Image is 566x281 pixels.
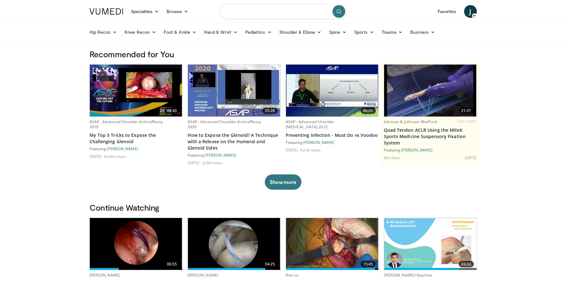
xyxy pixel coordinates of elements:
[90,132,183,145] a: My Top 5 Tricks to Expose the Challenging Glenoid
[350,26,378,39] a: Sports
[465,155,477,160] li: [DATE]
[90,218,182,270] img: 0fb3993f-8c0c-4ace-bf98-76bd7f363bf6.620x360_q85_upscale.jpg
[127,5,163,18] a: Specialties
[384,147,477,152] div: Featuring:
[164,261,180,267] span: 06:55
[241,26,276,39] a: Pediatrics
[188,152,281,158] div: Featuring:
[262,108,278,114] span: 05:28
[459,261,474,267] span: 03:33
[188,132,281,151] a: How to Expose the Glenoid? A Technique with a Release on the Humeral and Glenoid Sides
[90,202,477,213] h3: Continue Watching
[406,26,439,39] a: Business
[384,155,401,160] li: 821 views
[384,127,477,146] a: Quad Tendon ACLR Using the Mitek Sports Medicine Suspensory Fixation System
[384,218,476,270] img: 0a0e5dc6-397d-4ad2-abf1-900756cf3b0e.620x360_q85_upscale.jpg
[378,26,407,39] a: Trauma
[384,218,476,270] a: 03:33
[90,218,182,270] a: 06:55
[90,65,182,116] a: 08:40
[286,218,378,270] a: 15:45
[107,146,138,151] a: [PERSON_NAME]
[286,272,299,278] a: Kiet Le
[160,26,200,39] a: Foot & Ankle
[188,65,280,116] img: 56a87972-5145-49b8-a6bd-8880e961a6a7.620x360_q85_upscale.jpg
[458,119,476,124] span: FEATURED
[188,119,261,130] a: ASAP - Advanced Shoulder ArthroPlasty 2020
[90,154,103,159] li: [DATE]
[262,261,278,267] span: 04:25
[188,272,219,278] a: [PERSON_NAME]
[361,108,376,114] span: 06:06
[434,5,460,18] a: Favorites
[188,65,280,116] a: 05:28
[164,108,180,114] span: 08:40
[188,218,280,270] a: 04:25
[286,65,378,116] a: 06:06
[286,140,379,145] div: Featuring:
[205,153,236,157] a: [PERSON_NAME]
[384,65,476,116] img: b78fd9da-dc16-4fd1-a89d-538d899827f1.620x360_q85_upscale.jpg
[300,147,320,152] li: 9,238 views
[325,26,350,39] a: Spine
[86,26,121,39] a: Hip Recon
[286,218,378,270] img: b196fbce-0b0e-4fad-a2fc-487a34c687bc.620x360_q85_upscale.jpg
[90,49,477,59] h3: Recommended for You
[286,147,299,152] li: [DATE]
[90,146,183,151] div: Featuring:
[188,160,201,165] li: [DATE]
[303,140,334,144] a: [PERSON_NAME]
[90,8,123,15] img: VuMedi Logo
[202,160,222,165] li: 12,169 views
[163,5,192,18] a: Browse
[464,5,477,18] a: J
[401,148,433,152] a: [PERSON_NAME]
[90,272,120,278] a: [PERSON_NAME]
[90,119,163,130] a: ASAP - Advanced Shoulder ArthroPlasty 2019
[286,132,379,138] a: Preventing Infection - Must Do vs Voodoo
[384,65,476,116] a: 21:37
[384,119,438,124] a: Johnson & Johnson MedTech
[459,108,474,114] span: 21:37
[286,119,335,130] a: ASAP - Advanced Shoulder [MEDICAL_DATA] 2022
[90,65,182,116] img: b61a968a-1fa8-450f-8774-24c9f99181bb.620x360_q85_upscale.jpg
[286,65,378,116] img: aae374fe-e30c-4d93-85d1-1c39c8cb175f.620x360_q85_upscale.jpg
[188,218,280,270] img: 67099145-27d9-433d-a826-07c7a15a84f1.620x360_q85_upscale.jpg
[104,154,126,159] li: 15,604 views
[384,272,432,278] a: [PERSON_NAME]+Nephew
[276,26,325,39] a: Shoulder & Elbow
[361,261,376,267] span: 15:45
[200,26,241,39] a: Hand & Wrist
[121,26,160,39] a: Knee Recon
[265,174,301,190] button: Show more
[219,4,347,19] input: Search topics, interventions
